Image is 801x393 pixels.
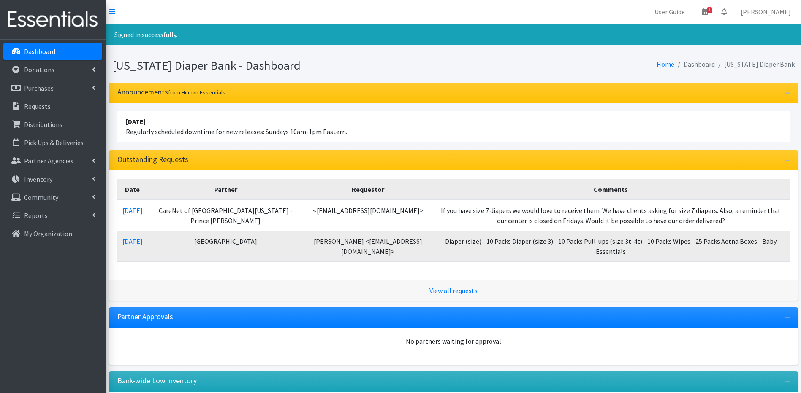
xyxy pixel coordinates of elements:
td: If you have size 7 diapers we would love to receive them. We have clients asking for size 7 diape... [432,200,790,231]
a: View all requests [429,286,478,295]
p: Donations [24,65,54,74]
a: Partner Agencies [3,152,102,169]
small: from Human Essentials [168,89,225,96]
td: [PERSON_NAME] <[EMAIL_ADDRESS][DOMAIN_NAME]> [304,231,432,261]
a: [DATE] [122,237,143,245]
div: Signed in successfully. [106,24,801,45]
span: 1 [707,7,712,13]
p: Dashboard [24,47,55,56]
p: Distributions [24,120,62,129]
td: [GEOGRAPHIC_DATA] [148,231,304,261]
td: <[EMAIL_ADDRESS][DOMAIN_NAME]> [304,200,432,231]
th: Partner [148,179,304,200]
td: CareNet of [GEOGRAPHIC_DATA][US_STATE] - Prince [PERSON_NAME] [148,200,304,231]
h3: Bank-wide Low inventory [117,377,197,385]
a: Home [657,60,674,68]
a: My Organization [3,225,102,242]
a: Donations [3,61,102,78]
th: Comments [432,179,790,200]
h3: Outstanding Requests [117,155,188,164]
p: Partner Agencies [24,156,73,165]
a: [PERSON_NAME] [734,3,798,20]
strong: [DATE] [126,117,146,126]
a: Inventory [3,171,102,188]
p: Requests [24,102,51,110]
li: [US_STATE] Diaper Bank [715,58,795,70]
a: Dashboard [3,43,102,60]
h3: Partner Approvals [117,312,173,321]
p: Reports [24,211,48,220]
div: No partners waiting for approval [117,336,790,346]
h1: [US_STATE] Diaper Bank - Dashboard [112,58,451,73]
a: [DATE] [122,206,143,215]
a: Purchases [3,80,102,97]
p: Inventory [24,175,52,183]
p: My Organization [24,229,72,238]
img: HumanEssentials [3,5,102,34]
p: Pick Ups & Deliveries [24,138,84,147]
a: 1 [695,3,714,20]
th: Date [117,179,148,200]
li: Regularly scheduled downtime for new releases: Sundays 10am-1pm Eastern. [117,111,790,142]
td: Diaper (size) - 10 Packs Diaper (size 3) - 10 Packs Pull-ups (size 3t-4t) - 10 Packs Wipes - 25 P... [432,231,790,261]
li: Dashboard [674,58,715,70]
a: Community [3,189,102,206]
th: Requestor [304,179,432,200]
p: Community [24,193,58,202]
p: Purchases [24,84,54,92]
a: Pick Ups & Deliveries [3,134,102,151]
h3: Announcements [117,88,225,97]
a: User Guide [648,3,692,20]
a: Reports [3,207,102,224]
a: Requests [3,98,102,115]
a: Distributions [3,116,102,133]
